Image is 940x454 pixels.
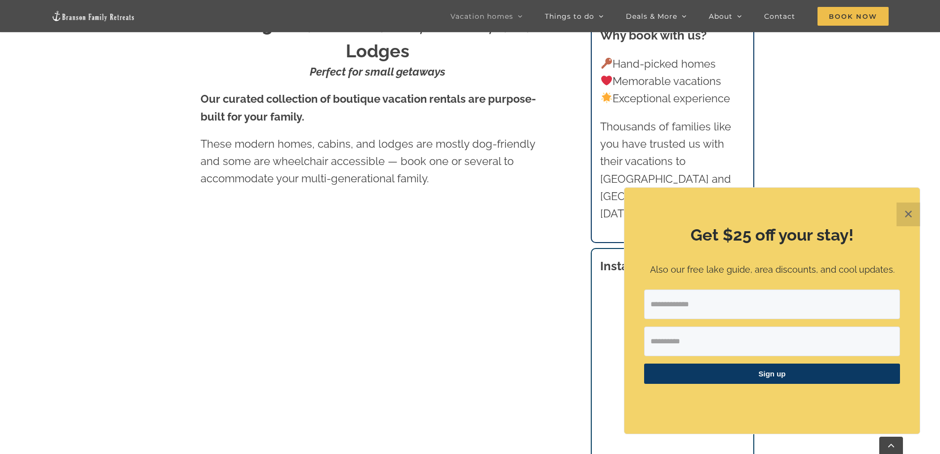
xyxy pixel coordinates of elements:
[600,55,744,108] p: Hand-picked homes Memorable vacations Exceptional experience
[310,65,446,78] strong: Perfect for small getaways
[644,289,900,319] input: Email Address
[226,15,529,61] strong: 2 to 3 Bedroom Cabins, Homes, and Lodges
[644,327,900,356] input: First Name
[644,224,900,247] h2: Get $25 off your stay!
[626,13,677,20] span: Deals & More
[601,92,612,103] img: 🌟
[644,396,900,407] p: ​
[817,7,889,26] span: Book Now
[201,92,536,123] strong: Our curated collection of boutique vacation rentals are purpose-built for your family.
[601,75,612,86] img: ❤️
[897,203,920,226] button: Close
[644,263,900,277] p: Also our free lake guide, area discounts, and cool updates.
[600,259,677,273] strong: Instant quote
[201,135,554,188] p: These modern homes, cabins, and lodges are mostly dog-friendly and some are wheelchair accessible...
[51,10,135,22] img: Branson Family Retreats Logo
[600,118,744,222] p: Thousands of families like you have trusted us with their vacations to [GEOGRAPHIC_DATA] and [GEO...
[764,13,795,20] span: Contact
[709,13,733,20] span: About
[644,364,900,384] button: Sign up
[450,13,513,20] span: Vacation homes
[545,13,594,20] span: Things to do
[601,58,612,69] img: 🔑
